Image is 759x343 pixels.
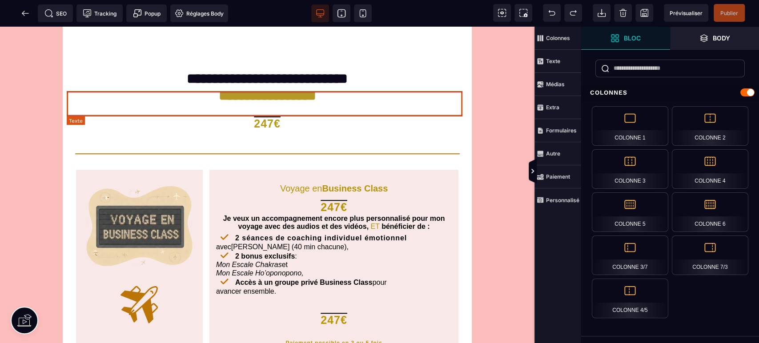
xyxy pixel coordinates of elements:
[713,35,730,41] strong: Body
[311,4,329,22] span: Voir bureau
[592,106,668,146] div: Colonne 1
[672,192,748,232] div: Colonne 6
[534,50,581,73] span: Texte
[216,226,304,250] span: : et
[534,96,581,119] span: Extra
[546,127,577,134] strong: Formulaires
[592,192,668,232] div: Colonne 5
[231,216,349,224] span: [PERSON_NAME] (40 min chacune),
[534,73,581,96] span: Médias
[235,252,373,259] b: Accès à un groupe privé Business Class
[564,4,582,22] span: Rétablir
[44,9,67,18] span: SEO
[543,4,561,22] span: Défaire
[635,4,653,22] span: Enregistrer
[546,173,570,180] strong: Paiement
[714,4,745,22] span: Enregistrer le contenu
[216,216,231,224] span: avec
[534,165,581,188] span: Paiement
[493,4,511,22] span: Voir les composants
[118,256,161,299] img: 5a442d4a8f656bbae5fc9cfc9ed2183a_noun-plane-8032710-BB7507.svg
[546,150,560,157] strong: Autre
[534,27,581,50] span: Colonnes
[546,197,579,203] strong: Personnalisé
[592,279,668,318] div: Colonne 4/5
[546,81,565,88] strong: Médias
[76,143,202,254] img: e09dea70c197d2994a0891b670a6831b_Generated_Image_a4ix31a4ix31a4ix.png
[624,35,641,41] strong: Bloc
[235,226,295,233] b: 2 bonus exclusifs
[16,4,34,22] span: Retour
[170,4,228,22] span: Favicon
[581,27,670,50] span: Ouvrir les blocs
[614,4,632,22] span: Nettoyage
[534,119,581,142] span: Formulaires
[126,4,167,22] span: Créer une alerte modale
[546,35,570,41] strong: Colonnes
[592,149,668,189] div: Colonne 3
[672,235,748,275] div: Colonne 7/3
[720,10,738,16] span: Publier
[534,188,581,211] span: Personnalisé
[670,27,759,50] span: Ouvrir les calques
[546,58,560,64] strong: Texte
[133,9,161,18] span: Popup
[514,4,532,22] span: Capture d'écran
[235,207,407,215] b: 2 séances de coaching individuel émotionnel
[672,106,748,146] div: Colonne 2
[581,158,590,185] span: Afficher les vues
[216,252,387,268] span: pour avancer ensemble.
[216,234,282,242] i: Mon Escale Chakras
[546,104,559,111] strong: Extra
[333,4,350,22] span: Voir tablette
[354,4,372,22] span: Voir mobile
[223,188,445,203] b: Je veux un accompagnement encore plus personnalisé pour mon voyage avec des audios et des vidéos,...
[664,4,708,22] span: Aperçu
[216,243,304,250] i: Mon Escale Ho’oponopono,
[672,149,748,189] div: Colonne 4
[38,4,73,22] span: Métadata SEO
[534,142,581,165] span: Autre
[83,9,116,18] span: Tracking
[670,10,703,16] span: Prévisualiser
[592,235,668,275] div: Colonne 3/7
[175,9,224,18] span: Réglages Body
[593,4,610,22] span: Importer
[76,4,123,22] span: Code de suivi
[581,84,759,101] div: Colonnes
